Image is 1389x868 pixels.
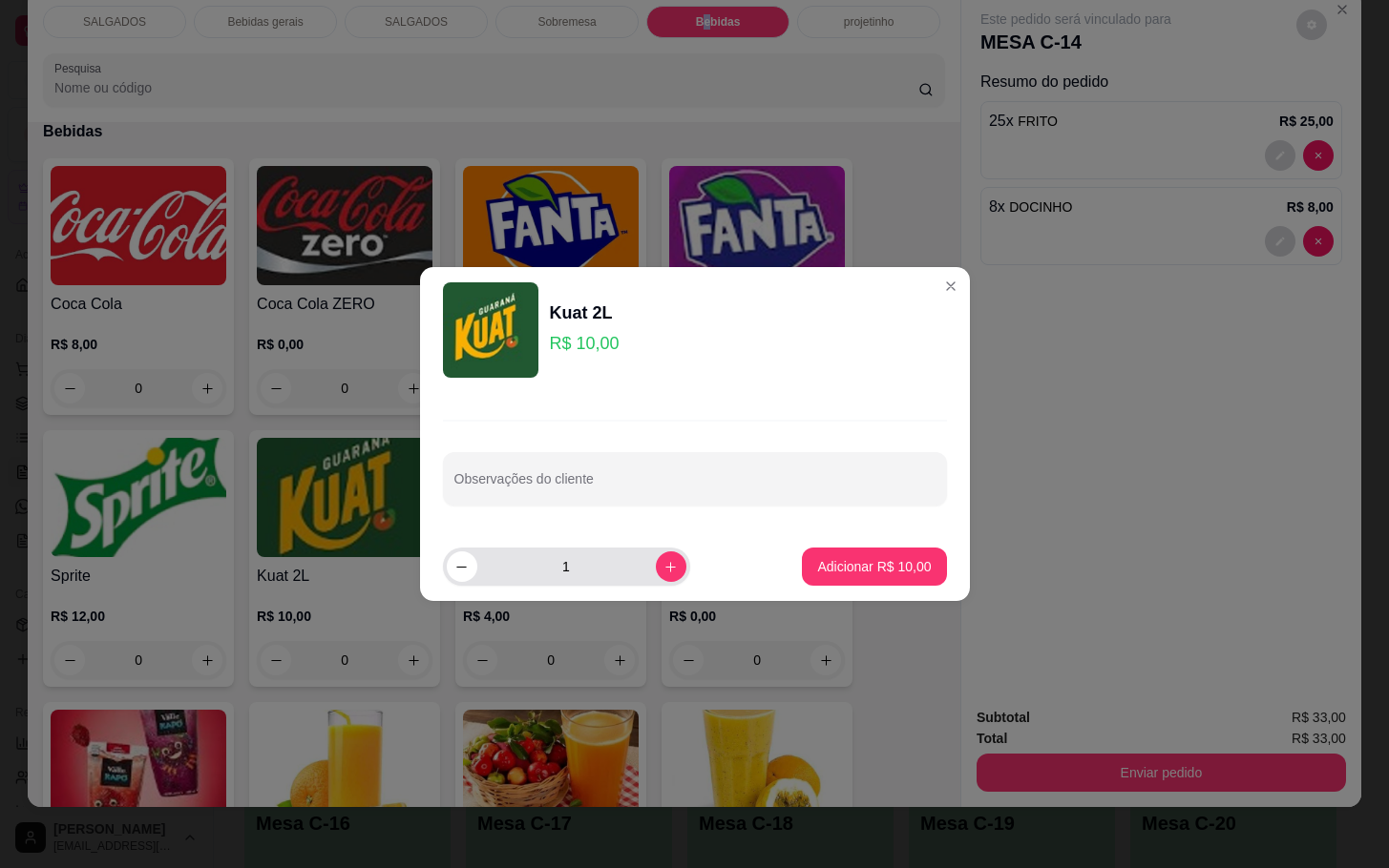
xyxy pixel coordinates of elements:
[447,551,477,582] button: decrease-product-quantity
[817,557,931,576] p: Adicionar R$ 10,00
[802,548,946,586] button: Adicionar R$ 10,00
[656,551,686,582] button: increase-product-quantity
[443,282,538,378] img: product-image
[550,330,620,357] p: R$ 10,00
[550,300,620,326] div: Kuat 2L
[454,477,936,496] input: Observações do cliente
[936,271,966,301] button: Close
